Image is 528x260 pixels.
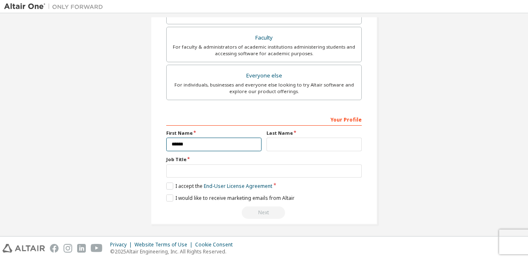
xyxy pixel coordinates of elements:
[195,241,238,248] div: Cookie Consent
[172,70,356,82] div: Everyone else
[166,130,262,136] label: First Name
[110,248,238,255] p: © 2025 Altair Engineering, Inc. All Rights Reserved.
[91,244,103,253] img: youtube.svg
[172,32,356,44] div: Faculty
[110,241,134,248] div: Privacy
[172,82,356,95] div: For individuals, businesses and everyone else looking to try Altair software and explore our prod...
[166,156,362,163] label: Job Title
[50,244,59,253] img: facebook.svg
[4,2,107,11] img: Altair One
[2,244,45,253] img: altair_logo.svg
[204,183,272,190] a: End-User License Agreement
[134,241,195,248] div: Website Terms of Use
[166,194,295,201] label: I would like to receive marketing emails from Altair
[166,183,272,190] label: I accept the
[172,44,356,57] div: For faculty & administrators of academic institutions administering students and accessing softwa...
[64,244,72,253] img: instagram.svg
[77,244,86,253] img: linkedin.svg
[166,112,362,126] div: Your Profile
[266,130,362,136] label: Last Name
[166,206,362,219] div: Read and acccept EULA to continue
